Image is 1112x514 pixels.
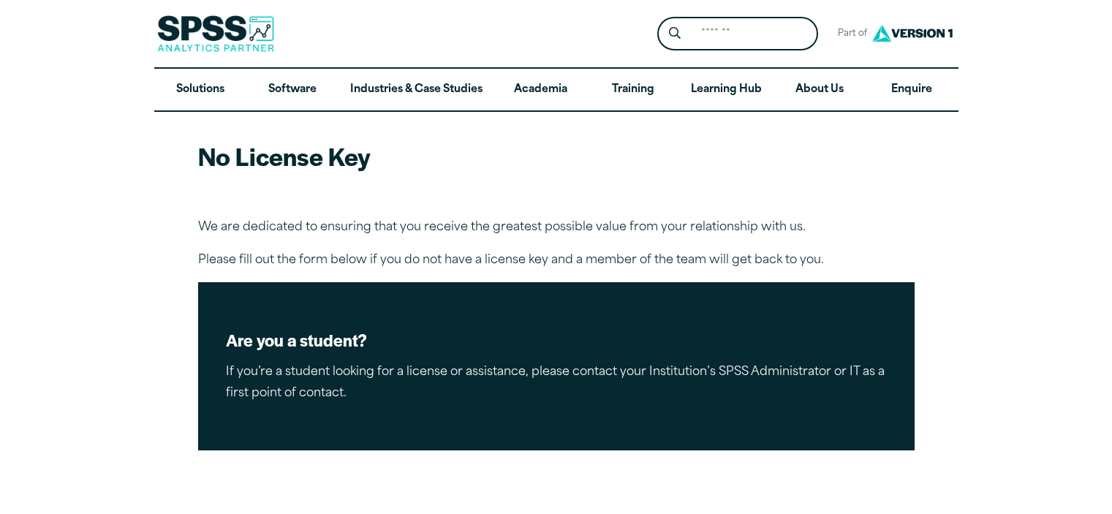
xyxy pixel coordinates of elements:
a: Enquire [866,69,958,111]
p: Please fill out the form below if you do not have a license key and a member of the team will get... [198,250,915,271]
p: If you’re a student looking for a license or assistance, please contact your Institution’s SPSS A... [226,362,887,404]
a: Solutions [154,69,246,111]
a: Learning Hub [679,69,774,111]
a: Software [246,69,338,111]
h2: No License Key [198,140,915,173]
img: SPSS Analytics Partner [157,15,274,52]
form: Site Header Search Form [657,17,818,51]
h2: Are you a student? [226,329,887,351]
a: Industries & Case Studies [338,69,494,111]
nav: Desktop version of site main menu [154,69,958,111]
button: Search magnifying glass icon [661,20,688,48]
a: Academia [494,69,586,111]
span: Part of [830,23,869,45]
svg: Search magnifying glass icon [669,27,681,39]
p: We are dedicated to ensuring that you receive the greatest possible value from your relationship ... [198,217,915,238]
a: Training [586,69,678,111]
img: Version1 Logo [869,20,956,47]
a: About Us [774,69,866,111]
